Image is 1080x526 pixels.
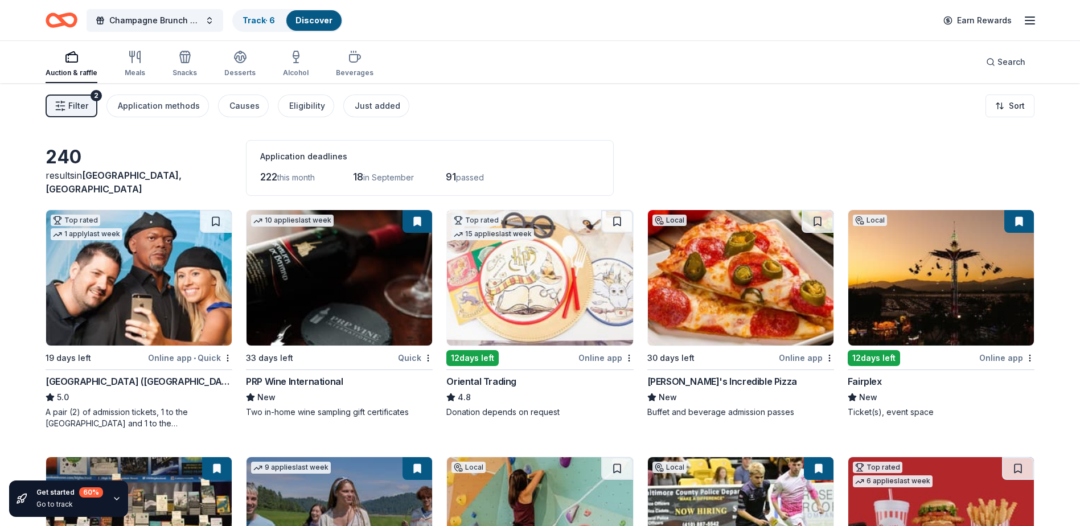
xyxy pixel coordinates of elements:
[446,375,516,388] div: Oriental Trading
[87,9,223,32] button: Champagne Brunch Fundraiser to Support Camp4Kids
[68,99,88,113] span: Filter
[283,68,309,77] div: Alcohol
[853,462,902,473] div: Top rated
[859,391,877,404] span: New
[125,46,145,83] button: Meals
[446,171,456,183] span: 91
[57,391,69,404] span: 5.0
[446,406,633,418] div: Donation depends on request
[336,46,373,83] button: Beverages
[447,210,633,346] img: Image for Oriental Trading
[451,462,486,473] div: Local
[224,68,256,77] div: Desserts
[246,406,433,418] div: Two in-home wine sampling gift certificates
[398,351,433,365] div: Quick
[109,14,200,27] span: Champagne Brunch Fundraiser to Support Camp4Kids
[848,210,1034,346] img: Image for Fairplex
[446,350,499,366] div: 12 days left
[46,170,182,195] span: [GEOGRAPHIC_DATA], [GEOGRAPHIC_DATA]
[578,351,634,365] div: Online app
[79,487,103,498] div: 60 %
[243,15,275,25] a: Track· 6
[224,46,256,83] button: Desserts
[652,215,687,226] div: Local
[1009,99,1025,113] span: Sort
[652,462,687,473] div: Local
[218,94,269,117] button: Causes
[979,351,1034,365] div: Online app
[46,351,91,365] div: 19 days left
[353,171,363,183] span: 18
[51,215,100,226] div: Top rated
[355,99,400,113] div: Just added
[289,99,325,113] div: Eligibility
[853,475,933,487] div: 6 applies last week
[91,90,102,101] div: 2
[779,351,834,365] div: Online app
[277,172,315,182] span: this month
[343,94,409,117] button: Just added
[194,354,196,363] span: •
[647,375,797,388] div: [PERSON_NAME]'s Incredible Pizza
[46,209,232,429] a: Image for Hollywood Wax Museum (Hollywood)Top rated1 applylast week19 days leftOnline app•Quick[G...
[46,46,97,83] button: Auction & raffle
[853,215,887,226] div: Local
[997,55,1025,69] span: Search
[246,351,293,365] div: 33 days left
[985,94,1034,117] button: Sort
[458,391,471,404] span: 4.8
[148,351,232,365] div: Online app Quick
[647,406,834,418] div: Buffet and beverage admission passes
[336,68,373,77] div: Beverages
[648,210,833,346] img: Image for John's Incredible Pizza
[46,169,232,196] div: results
[46,68,97,77] div: Auction & raffle
[118,99,200,113] div: Application methods
[848,350,900,366] div: 12 days left
[173,68,197,77] div: Snacks
[456,172,484,182] span: passed
[251,215,334,227] div: 10 applies last week
[246,375,343,388] div: PRP Wine International
[451,215,501,226] div: Top rated
[848,406,1034,418] div: Ticket(s), event space
[278,94,334,117] button: Eligibility
[977,51,1034,73] button: Search
[848,375,882,388] div: Fairplex
[647,209,834,418] a: Image for John's Incredible PizzaLocal30 days leftOnline app[PERSON_NAME]'s Incredible PizzaNewBu...
[446,209,633,418] a: Image for Oriental TradingTop rated15 applieslast week12days leftOnline appOriental Trading4.8Don...
[229,99,260,113] div: Causes
[46,7,77,34] a: Home
[283,46,309,83] button: Alcohol
[451,228,534,240] div: 15 applies last week
[363,172,414,182] span: in September
[647,351,695,365] div: 30 days left
[260,171,277,183] span: 222
[246,209,433,418] a: Image for PRP Wine International10 applieslast week33 days leftQuickPRP Wine InternationalNewTwo ...
[46,375,232,388] div: [GEOGRAPHIC_DATA] ([GEOGRAPHIC_DATA])
[659,391,677,404] span: New
[125,68,145,77] div: Meals
[46,94,97,117] button: Filter2
[247,210,432,346] img: Image for PRP Wine International
[46,170,182,195] span: in
[51,228,122,240] div: 1 apply last week
[260,150,599,163] div: Application deadlines
[106,94,209,117] button: Application methods
[46,406,232,429] div: A pair (2) of admission tickets, 1 to the [GEOGRAPHIC_DATA] and 1 to the [GEOGRAPHIC_DATA]
[295,15,332,25] a: Discover
[257,391,276,404] span: New
[232,9,343,32] button: Track· 6Discover
[173,46,197,83] button: Snacks
[36,500,103,509] div: Go to track
[848,209,1034,418] a: Image for FairplexLocal12days leftOnline appFairplexNewTicket(s), event space
[36,487,103,498] div: Get started
[937,10,1019,31] a: Earn Rewards
[251,462,331,474] div: 9 applies last week
[46,210,232,346] img: Image for Hollywood Wax Museum (Hollywood)
[46,146,232,169] div: 240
